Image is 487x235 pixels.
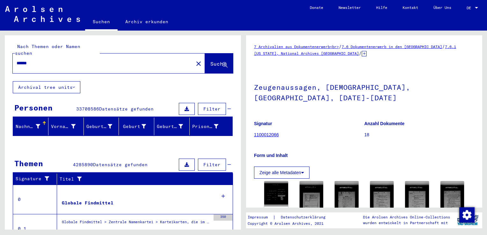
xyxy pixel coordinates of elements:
p: wurden entwickelt in Partnerschaft mit [363,220,450,226]
p: Copyright © Arolsen Archives, 2021 [248,221,333,226]
span: / [339,44,342,49]
div: Nachname [16,123,40,130]
span: 4285890 [73,162,93,167]
img: Arolsen_neg.svg [5,6,80,22]
mat-header-cell: Nachname [13,117,48,135]
b: Form und Inhalt [254,153,288,158]
mat-header-cell: Geburt‏ [119,117,154,135]
img: yv_logo.png [456,212,480,228]
div: Geburt‏ [121,121,154,132]
span: 33708586 [76,106,99,112]
img: 001.jpg [335,181,359,227]
div: Geburtsdatum [157,123,183,130]
button: Clear [192,57,205,70]
span: / [359,50,362,56]
span: DE [467,6,474,10]
a: Archiv erkunden [118,14,176,29]
b: Anzahl Dokumente [364,121,404,126]
div: 350 [214,214,233,221]
div: Geburtsname [86,121,120,132]
button: Suche [205,53,233,73]
img: 001.jpg [264,181,288,207]
div: Titel [60,176,220,182]
div: Titel [60,174,227,184]
div: Prisoner # [192,123,218,130]
b: Signatur [254,121,272,126]
div: Personen [14,102,53,113]
mat-header-cell: Vorname [48,117,84,135]
td: 0 [13,185,57,214]
mat-header-cell: Geburtsdatum [154,117,190,135]
img: 001.jpg [440,181,464,227]
span: Datensätze gefunden [93,162,148,167]
img: 001.jpg [405,181,429,227]
button: Filter [198,103,226,115]
a: 7 Archivalien aus Dokumentenerwerb<br> [254,44,339,49]
button: Filter [198,159,226,171]
span: Datensätze gefunden [99,106,154,112]
a: 7.6 Dokumentenerwerb in den [GEOGRAPHIC_DATA] [342,44,442,49]
div: Zustimmung ändern [459,207,474,222]
span: Suche [210,61,226,67]
div: Themen [14,158,43,169]
div: Globale Findmittel [62,200,113,206]
div: Vorname [51,123,76,130]
div: Geburtsname [86,123,113,130]
div: Geburt‏ [121,123,146,130]
div: | [248,214,333,221]
a: 1100012066 [254,132,279,137]
span: Filter [203,162,221,167]
button: Archival tree units [13,81,80,93]
img: 001.jpg [300,181,323,225]
div: Vorname [51,121,84,132]
div: Geburtsdatum [157,121,191,132]
div: Globale Findmittel > Zentrale Namenkartei > Karteikarten, die im Rahmen der sequentiellen Massend... [62,219,210,228]
div: Nachname [16,121,48,132]
mat-icon: close [195,60,202,68]
div: Signature [16,175,52,182]
img: 001.jpg [370,181,394,227]
h1: Zeugenaussagen, [DEMOGRAPHIC_DATA], [GEOGRAPHIC_DATA], [DATE]-[DATE] [254,73,474,111]
a: Suchen [85,14,118,31]
span: / [442,44,445,49]
p: Die Arolsen Archives Online-Collections [363,214,450,220]
p: 18 [364,132,474,138]
div: Signature [16,174,58,184]
img: Zustimmung ändern [459,207,475,223]
mat-label: Nach Themen oder Namen suchen [15,44,80,56]
div: Prisoner # [192,121,226,132]
button: Zeige alle Metadaten [254,167,309,179]
span: Filter [203,106,221,112]
mat-header-cell: Geburtsname [84,117,119,135]
a: Datenschutzerklärung [276,214,333,221]
a: Impressum [248,214,273,221]
mat-header-cell: Prisoner # [190,117,232,135]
